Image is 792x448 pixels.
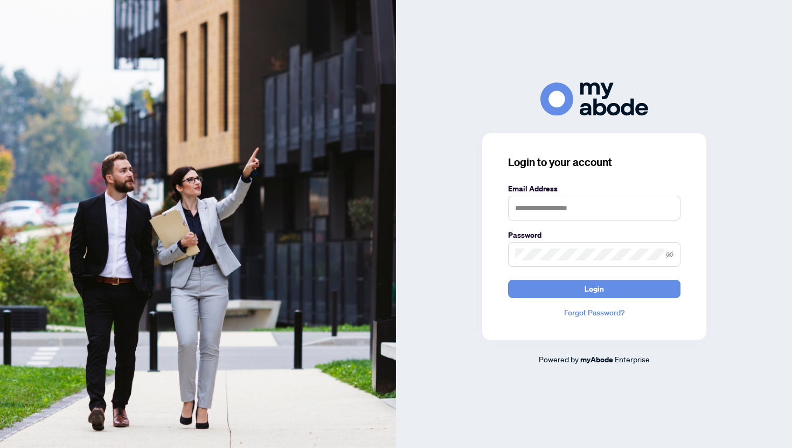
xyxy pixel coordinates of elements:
h3: Login to your account [508,155,680,170]
span: Powered by [539,354,579,364]
img: ma-logo [540,82,648,115]
a: myAbode [580,354,613,366]
button: Login [508,280,680,298]
a: Forgot Password? [508,307,680,319]
label: Password [508,229,680,241]
span: Login [585,280,604,298]
span: Enterprise [615,354,650,364]
span: eye-invisible [666,251,673,258]
label: Email Address [508,183,680,195]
